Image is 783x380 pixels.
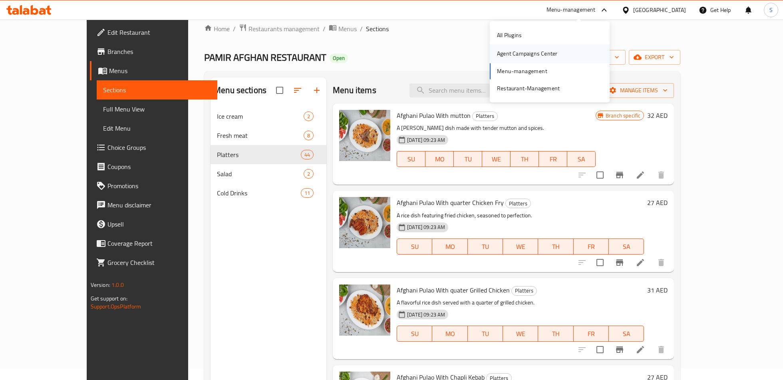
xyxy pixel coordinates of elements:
[609,239,644,255] button: SA
[404,136,448,144] span: [DATE] 09:23 AM
[404,223,448,231] span: [DATE] 09:23 AM
[485,153,507,165] span: WE
[338,24,357,34] span: Menus
[610,340,629,359] button: Branch-specific-item
[211,164,326,183] div: Salad2
[652,253,671,272] button: delete
[592,341,608,358] span: Select to update
[217,131,304,140] div: Fresh meat
[301,151,313,159] span: 44
[577,328,606,340] span: FR
[636,170,645,180] a: Edit menu item
[602,112,644,119] span: Branch specific
[107,239,211,248] span: Coverage Report
[397,151,425,167] button: SU
[333,84,376,96] h2: Menu items
[574,239,609,255] button: FR
[248,24,320,34] span: Restaurants management
[271,82,288,99] span: Select all sections
[107,200,211,210] span: Menu disclaimer
[636,258,645,267] a: Edit menu item
[612,241,641,253] span: SA
[107,219,211,229] span: Upsell
[211,103,326,206] nav: Menu sections
[435,241,464,253] span: MO
[360,24,363,34] li: /
[304,170,313,178] span: 2
[472,111,498,121] div: Platters
[329,24,357,34] a: Menus
[97,99,217,119] a: Full Menu View
[629,50,680,65] button: export
[366,24,389,34] span: Sections
[473,111,497,121] span: Platters
[506,328,535,340] span: WE
[610,86,668,95] span: Manage items
[471,328,500,340] span: TU
[647,110,668,121] h6: 32 AED
[538,326,573,342] button: TH
[432,326,467,342] button: MO
[107,143,211,152] span: Choice Groups
[107,162,211,171] span: Coupons
[330,55,348,62] span: Open
[612,328,641,340] span: SA
[503,326,538,342] button: WE
[90,42,217,61] a: Branches
[505,199,531,208] div: Platters
[397,239,432,255] button: SU
[635,52,674,62] span: export
[397,109,471,121] span: Afghani Pulao With mutton
[547,5,596,15] div: Menu-management
[90,253,217,272] a: Grocery Checklist
[647,197,668,208] h6: 27 AED
[454,151,482,167] button: TU
[339,110,390,161] img: Afghani Pulao With mutton
[497,50,557,58] div: Agent Campaigns Center
[506,199,531,208] span: Platters
[233,24,236,34] li: /
[288,81,307,100] span: Sort sections
[609,326,644,342] button: SA
[429,153,451,165] span: MO
[339,285,390,336] img: Afghani Pulao With quater Grilled Chicken
[90,61,217,80] a: Menus
[514,153,536,165] span: TH
[90,195,217,215] a: Menu disclaimer
[610,165,629,185] button: Branch-specific-item
[217,169,304,179] span: Salad
[541,328,570,340] span: TH
[103,85,211,95] span: Sections
[97,119,217,138] a: Edit Menu
[211,126,326,145] div: Fresh meat8
[497,31,522,40] div: All Plugins
[90,176,217,195] a: Promotions
[503,239,538,255] button: WE
[400,241,429,253] span: SU
[91,301,141,312] a: Support.OpsPlatform
[217,150,301,159] span: Platters
[217,188,301,198] span: Cold Drinks
[538,239,573,255] button: TH
[409,84,504,97] input: search
[107,28,211,37] span: Edit Restaurant
[400,328,429,340] span: SU
[397,326,432,342] button: SU
[471,241,500,253] span: TU
[107,47,211,56] span: Branches
[90,157,217,176] a: Coupons
[90,234,217,253] a: Coverage Report
[217,111,304,121] span: Ice cream
[109,66,211,76] span: Menus
[107,258,211,267] span: Grocery Checklist
[107,181,211,191] span: Promotions
[397,298,644,308] p: A flavorful rice dish served with a quarter of grilled chicken.
[211,183,326,203] div: Cold Drinks11
[304,169,314,179] div: items
[397,284,510,296] span: Afghani Pulao With quater Grilled Chicken
[570,153,592,165] span: SA
[610,253,629,272] button: Branch-specific-item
